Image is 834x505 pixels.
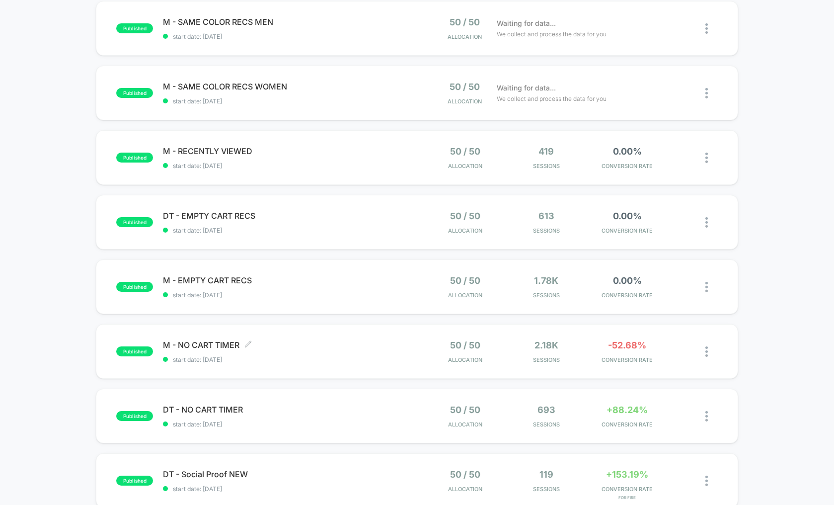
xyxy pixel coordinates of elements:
span: Sessions [508,227,584,234]
span: 50 / 50 [450,340,480,350]
span: Allocation [448,163,482,169]
span: -52.68% [608,340,646,350]
img: close [705,23,708,34]
span: start date: [DATE] [163,485,417,493]
span: start date: [DATE] [163,291,417,299]
span: 613 [538,211,554,221]
span: published [116,217,153,227]
span: 0.00% [613,146,642,157]
span: Allocation [448,356,482,363]
span: Allocation [448,486,482,493]
span: 0.00% [613,211,642,221]
span: CONVERSION RATE [589,227,665,234]
img: close [705,217,708,228]
span: M - NO CART TIMER [163,340,417,350]
img: close [705,411,708,421]
span: CONVERSION RATE [589,356,665,363]
span: start date: [DATE] [163,227,417,234]
img: close [705,282,708,292]
span: Sessions [508,421,584,428]
span: M - SAME COLOR RECS WOMEN [163,82,417,91]
span: start date: [DATE] [163,97,417,105]
span: M - EMPTY CART RECS [163,275,417,285]
span: Waiting for data... [497,18,556,29]
span: start date: [DATE] [163,33,417,40]
span: CONVERSION RATE [589,486,665,493]
span: We collect and process the data for you [497,94,607,103]
span: DT - NO CART TIMER [163,405,417,415]
span: Allocation [448,227,482,234]
span: published [116,23,153,33]
span: M - SAME COLOR RECS MEN [163,17,417,27]
span: published [116,346,153,356]
span: Sessions [508,486,584,493]
span: CONVERSION RATE [589,163,665,169]
span: CONVERSION RATE [589,292,665,299]
span: 119 [539,469,553,480]
img: close [705,476,708,486]
span: start date: [DATE] [163,162,417,169]
span: for FIRE [589,495,665,500]
img: close [705,346,708,357]
span: Allocation [448,292,482,299]
span: 0.00% [613,275,642,286]
span: 1.78k [534,275,558,286]
span: 50 / 50 [450,17,480,27]
span: 50 / 50 [450,469,480,480]
span: Sessions [508,163,584,169]
span: published [116,476,153,486]
span: published [116,411,153,421]
span: 419 [538,146,554,157]
span: We collect and process the data for you [497,29,607,39]
span: DT - Social Proof NEW [163,469,417,479]
span: 693 [537,405,555,415]
span: +88.24% [607,405,648,415]
span: Waiting for data... [497,83,556,93]
span: 50 / 50 [450,405,480,415]
span: +153.19% [606,469,648,480]
span: Sessions [508,292,584,299]
img: close [705,153,708,163]
img: close [705,88,708,98]
span: 50 / 50 [450,211,480,221]
span: M - RECENTLY VIEWED [163,146,417,156]
span: Allocation [448,421,482,428]
span: start date: [DATE] [163,356,417,363]
span: 50 / 50 [450,146,480,157]
span: start date: [DATE] [163,421,417,428]
span: CONVERSION RATE [589,421,665,428]
span: published [116,88,153,98]
span: DT - EMPTY CART RECS [163,211,417,221]
span: Sessions [508,356,584,363]
span: published [116,153,153,163]
span: published [116,282,153,292]
span: 50 / 50 [450,275,480,286]
span: Allocation [448,98,482,105]
span: 50 / 50 [450,82,480,92]
span: 2.18k [534,340,558,350]
span: Allocation [448,33,482,40]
